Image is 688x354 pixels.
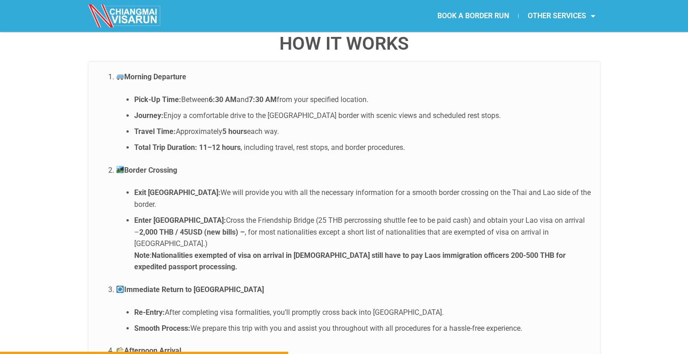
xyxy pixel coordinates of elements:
strong: Nationalities exempted of visa on arrival in [DEMOGRAPHIC_DATA] still have to pay Laos immigratio... [134,251,566,272]
strong: Travel Time: [134,127,176,136]
strong: Pick-Up Time: [134,95,181,104]
strong: 7:30 AM [249,95,277,104]
strong: Total Trip Duration: [134,143,197,152]
strong: Exit [GEOGRAPHIC_DATA]: [134,188,221,197]
strong: Morning Departure [116,72,186,81]
img: 🚐 [116,73,124,80]
strong: Enter [GEOGRAPHIC_DATA]: [134,216,226,225]
h4: How It Works [89,35,600,53]
a: BOOK A BORDER RUN [428,5,518,26]
strong: 5 hours [222,127,247,136]
strong: Journey: [134,111,163,120]
strong: Smooth Process: [134,324,190,333]
nav: Menu [344,5,604,26]
span: each way. [247,127,279,136]
img: 🏞️ [116,166,124,173]
strong: 6:30 AM [209,95,236,104]
strong: Border Crossing [116,166,177,174]
a: OTHER SERVICES [519,5,604,26]
li: We will provide you with all the necessary information for a smooth border crossing on the Thai a... [134,187,591,210]
li: Between and from your specified location. [134,94,591,106]
li: We prepare this trip with you and assist you throughout with all procedures for a hassle-free exp... [134,323,591,334]
strong: 11–12 hours [199,143,241,152]
span: Approximately [176,127,222,136]
img: 🏡 [116,347,124,354]
img: 🔄 [116,286,124,293]
li: Enjoy a comfortable drive to the [GEOGRAPHIC_DATA] border with scenic views and scheduled rest st... [134,110,591,122]
li: Cross the Friendship Bridge (25 THB percrossing shuttle fee to be paid cash) and obtain your Lao ... [134,215,591,273]
strong: 2,000 THB / 45USD (new bills) – [139,228,245,236]
strong: Note [134,251,150,260]
strong: Immediate Return to [GEOGRAPHIC_DATA] [116,285,264,294]
li: After completing visa formalities, you’ll promptly cross back into [GEOGRAPHIC_DATA]. [134,307,591,318]
span: , including travel, rest stops, and border procedures. [241,143,405,152]
strong: Re-Entry: [134,308,165,317]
